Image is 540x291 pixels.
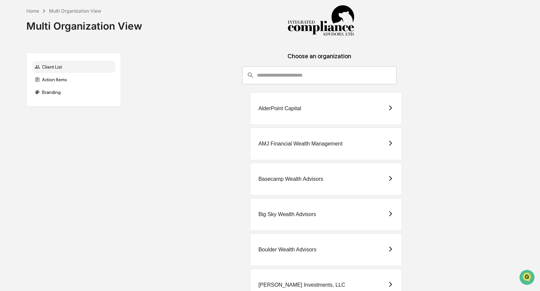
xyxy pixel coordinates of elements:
p: How can we help? [7,14,121,25]
div: Home [26,8,39,14]
div: Multi Organization View [49,8,101,14]
img: 1746055101610-c473b297-6a78-478c-a979-82029cc54cd1 [7,51,19,63]
a: 🗄️Attestations [46,81,85,93]
span: Attestations [55,84,83,91]
div: 🗄️ [48,85,54,90]
span: Data Lookup [13,97,42,103]
div: Choose an organization [126,53,512,66]
div: Boulder Wealth Advisors [258,247,317,253]
a: 🖐️Preclearance [4,81,46,93]
div: Branding [32,86,115,98]
iframe: Open customer support [519,269,537,287]
span: Pylon [66,113,81,118]
div: consultant-dashboard__filter-organizations-search-bar [242,66,397,84]
a: 🔎Data Lookup [4,94,45,106]
img: Integrated Compliance Advisors [288,5,354,37]
div: Big Sky Wealth Advisors [258,211,316,217]
div: We're available if you need us! [23,58,84,63]
div: Basecamp Wealth Advisors [258,176,323,182]
div: Start new chat [23,51,109,58]
div: AMJ Financial Wealth Management [258,141,343,147]
span: Preclearance [13,84,43,91]
div: 🔎 [7,97,12,103]
a: Powered byPylon [47,113,81,118]
div: AlderPoint Capital [258,106,301,112]
button: Start new chat [113,53,121,61]
div: [PERSON_NAME] Investments, LLC [258,282,346,288]
div: Action Items [32,74,115,86]
div: 🖐️ [7,85,12,90]
div: Client List [32,61,115,73]
div: Multi Organization View [26,15,142,32]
